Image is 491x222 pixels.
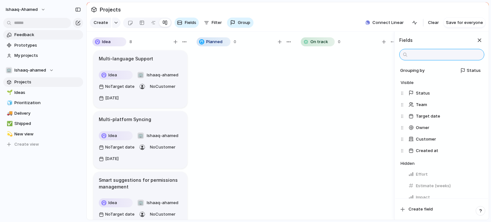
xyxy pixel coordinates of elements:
[148,81,177,92] button: NoCustomer
[97,209,136,219] button: NoTarget date
[105,156,119,162] span: [DATE]
[338,39,340,45] span: 0
[14,141,39,148] span: Create view
[14,42,81,49] span: Prototypes
[406,134,484,144] button: Customer
[6,100,12,106] button: 🧊
[6,67,12,73] div: 🏢
[6,110,12,117] button: 🚚
[129,39,132,45] span: 8
[416,171,428,178] span: Effort
[401,111,484,122] div: Target date
[406,88,484,98] button: Status
[401,88,484,99] div: Status
[406,146,484,156] button: Created at
[372,19,404,26] span: Connect Linear
[97,70,134,80] button: Idea
[443,18,486,28] button: Save for everyone
[14,100,81,106] span: Prioritization
[416,90,430,96] span: Status
[150,211,175,217] span: No Customer
[399,67,425,74] span: Grouping by
[227,18,253,28] button: Group
[98,4,122,15] span: Projects
[105,211,135,218] span: No Target date
[3,30,83,40] a: Feedback
[150,84,175,89] span: No Customer
[406,192,484,203] button: Impact
[148,209,177,219] button: NoCustomer
[234,39,236,45] span: 0
[3,109,83,118] a: 🚚Delivery
[3,4,49,15] button: ishaaq-ahamed
[148,142,177,152] button: NoCustomer
[428,19,439,26] span: Clear
[136,131,180,141] button: 🏢Ishaaq-ahamed
[147,200,178,206] span: Ishaaq-ahamed
[3,88,83,97] div: 🌱Ideas
[416,136,436,142] span: Customer
[94,19,108,26] span: Create
[416,113,440,119] span: Target date
[399,37,413,43] h3: Fields
[398,65,484,76] button: Grouping byStatus
[14,110,81,117] span: Delivery
[238,19,250,26] span: Group
[175,18,199,28] button: Fields
[3,41,83,50] a: Prototypes
[7,110,11,117] div: 🚚
[416,102,427,108] span: Team
[416,148,438,154] span: Created at
[108,72,117,78] span: Idea
[201,18,224,28] button: Filter
[416,183,451,189] span: Estimate (weeks)
[93,50,187,108] div: Multi-language SupportIdea🏢Ishaaq-ahamedNoTarget dateNoCustomer[DATE]
[137,72,144,78] div: 🏢
[7,130,11,138] div: 💫
[401,134,484,145] div: Customer
[105,95,119,101] span: [DATE]
[363,18,406,27] button: Connect Linear
[3,129,83,139] a: 💫New view
[7,120,11,127] div: ✅
[97,81,136,92] button: NoTarget date
[14,32,81,38] span: Feedback
[397,204,486,215] button: Create field
[105,144,135,150] span: No Target date
[14,67,46,73] span: Ishaaq-ahamed
[3,119,83,128] a: ✅Shipped
[14,79,81,85] span: Projects
[425,18,441,28] button: Clear
[14,131,81,137] span: New view
[150,144,175,149] span: No Customer
[108,133,117,139] span: Idea
[137,133,144,139] div: 🏢
[401,80,484,86] h4: Visible
[467,67,481,74] span: Status
[97,131,134,141] button: Idea
[14,89,81,96] span: Ideas
[416,125,429,131] span: Owner
[416,194,430,201] span: Impact
[97,142,136,152] button: NoTarget date
[401,160,484,167] h4: Hidden
[185,19,196,26] span: Fields
[406,123,484,133] button: Owner
[446,19,483,26] span: Save for everyone
[105,83,135,90] span: No Target date
[7,89,11,96] div: 🌱
[3,98,83,108] a: 🧊Prioritization
[136,70,180,80] button: 🏢Ishaaq-ahamed
[147,72,178,78] span: Ishaaq-ahamed
[409,206,433,212] span: Create field
[6,89,12,96] button: 🌱
[401,122,484,134] div: Owner
[6,6,38,13] span: ishaaq-ahamed
[14,120,81,127] span: Shipped
[99,55,153,62] h1: Multi-language Support
[137,200,144,206] div: 🏢
[97,198,134,208] button: Idea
